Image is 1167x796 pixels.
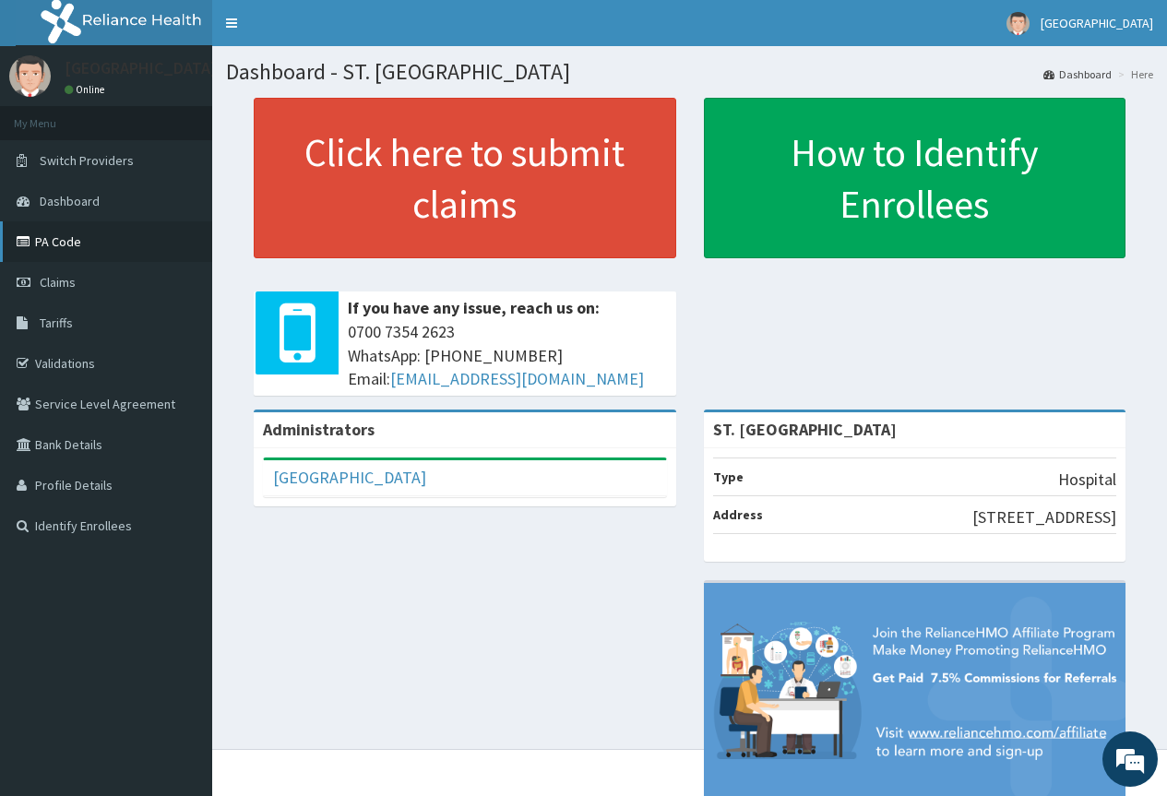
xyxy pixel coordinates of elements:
[226,60,1153,84] h1: Dashboard - ST. [GEOGRAPHIC_DATA]
[1113,66,1153,82] li: Here
[40,315,73,331] span: Tariffs
[713,506,763,523] b: Address
[254,98,676,258] a: Click here to submit claims
[40,274,76,291] span: Claims
[348,297,600,318] b: If you have any issue, reach us on:
[1006,12,1030,35] img: User Image
[713,469,744,485] b: Type
[713,419,897,440] strong: ST. [GEOGRAPHIC_DATA]
[390,368,644,389] a: [EMAIL_ADDRESS][DOMAIN_NAME]
[107,232,255,419] span: We're online!
[96,103,310,127] div: Chat with us now
[1043,66,1112,82] a: Dashboard
[34,92,75,138] img: d_794563401_company_1708531726252_794563401
[9,504,351,568] textarea: Type your message and hit 'Enter'
[1058,468,1116,492] p: Hospital
[40,152,134,169] span: Switch Providers
[348,320,667,391] span: 0700 7354 2623 WhatsApp: [PHONE_NUMBER] Email:
[40,193,100,209] span: Dashboard
[65,60,217,77] p: [GEOGRAPHIC_DATA]
[972,505,1116,529] p: [STREET_ADDRESS]
[9,55,51,97] img: User Image
[65,83,109,96] a: Online
[1041,15,1153,31] span: [GEOGRAPHIC_DATA]
[303,9,347,53] div: Minimize live chat window
[263,419,375,440] b: Administrators
[273,467,426,488] a: [GEOGRAPHIC_DATA]
[704,98,1126,258] a: How to Identify Enrollees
